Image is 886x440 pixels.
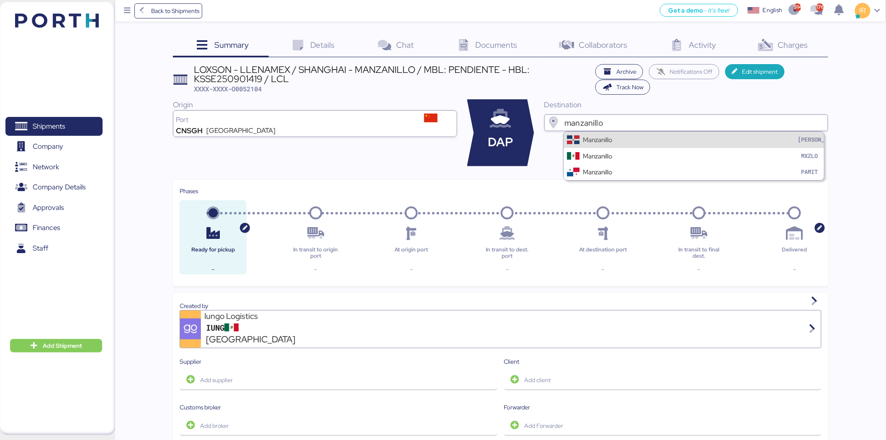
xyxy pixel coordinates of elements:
div: At destination port [576,247,630,259]
div: Manzanillo [583,167,612,177]
div: - [289,264,343,274]
div: - [186,264,240,274]
button: Edit shipment [725,64,785,79]
div: - [576,264,630,274]
div: Port [176,116,408,123]
div: - [672,264,726,274]
div: Manzanillo [583,151,612,161]
div: Origin [173,99,457,110]
span: Archive [616,67,636,77]
div: In transit to dest. port [480,247,534,259]
div: [PERSON_NAME] [798,135,821,144]
span: Add client [525,375,551,385]
a: Approvals [5,198,103,217]
a: Staff [5,238,103,258]
a: Finances [5,218,103,238]
a: Network [5,158,103,177]
div: [GEOGRAPHIC_DATA] [206,127,276,134]
span: Company [33,140,63,153]
a: Company Details [5,178,103,197]
div: Ready for pickup [186,247,240,259]
span: IR [860,5,866,16]
span: Collaborators [579,39,628,50]
span: DAP [488,133,513,151]
a: Company [5,137,103,156]
div: Delivered [768,247,822,259]
div: - [385,264,438,274]
div: Iungo Logistics [204,311,305,322]
button: Add Forwarder [504,415,822,436]
span: Add Shipment [43,341,82,351]
div: Destination [544,99,828,110]
span: Charges [778,39,808,50]
div: Created by [180,301,822,311]
span: Edit shipment [742,67,778,77]
span: Chat [397,39,414,50]
div: LOXSON - LLENAMEX / SHANGHAI - MANZANILLO / MBL: PENDIENTE - HBL: KSSE250901419 / LCL [194,65,592,84]
span: Add supplier [200,375,233,385]
span: Notifications Off [670,67,713,77]
button: Track Now [595,80,650,95]
div: Manzanillo [583,135,612,145]
span: Shipments [33,120,65,132]
button: Notifications Off [649,64,719,79]
button: Add broker [180,415,497,436]
div: In transit to origin port [289,247,343,259]
span: Company Details [33,181,85,193]
button: Add supplier [180,370,497,391]
span: [GEOGRAPHIC_DATA] [206,333,295,346]
span: Staff [33,242,48,254]
span: Network [33,161,59,173]
a: Back to Shipments [134,3,203,18]
div: At origin port [385,247,438,259]
button: Archive [595,64,643,79]
span: Track Now [616,82,644,92]
button: Add client [504,370,822,391]
div: In transit to final dest. [672,247,726,259]
div: PAMIT [798,168,821,176]
div: MXZLO [798,152,821,160]
span: Back to Shipments [151,6,199,16]
span: Documents [476,39,518,50]
span: Summary [214,39,249,50]
div: - [768,264,822,274]
span: Activity [689,39,716,50]
div: Phases [180,186,822,196]
span: Approvals [33,202,64,214]
a: Shipments [5,117,103,136]
span: XXXX-XXXX-O0052104 [194,85,262,93]
span: Details [310,39,335,50]
div: CNSGH [176,127,203,134]
input: Add Destination Port [563,118,824,128]
span: Finances [33,222,60,234]
span: Add Forwarder [525,421,564,431]
button: Add Shipment [10,339,102,352]
div: - [480,264,534,274]
span: Add broker [200,421,229,431]
button: Menu [120,4,134,18]
div: English [763,6,782,15]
